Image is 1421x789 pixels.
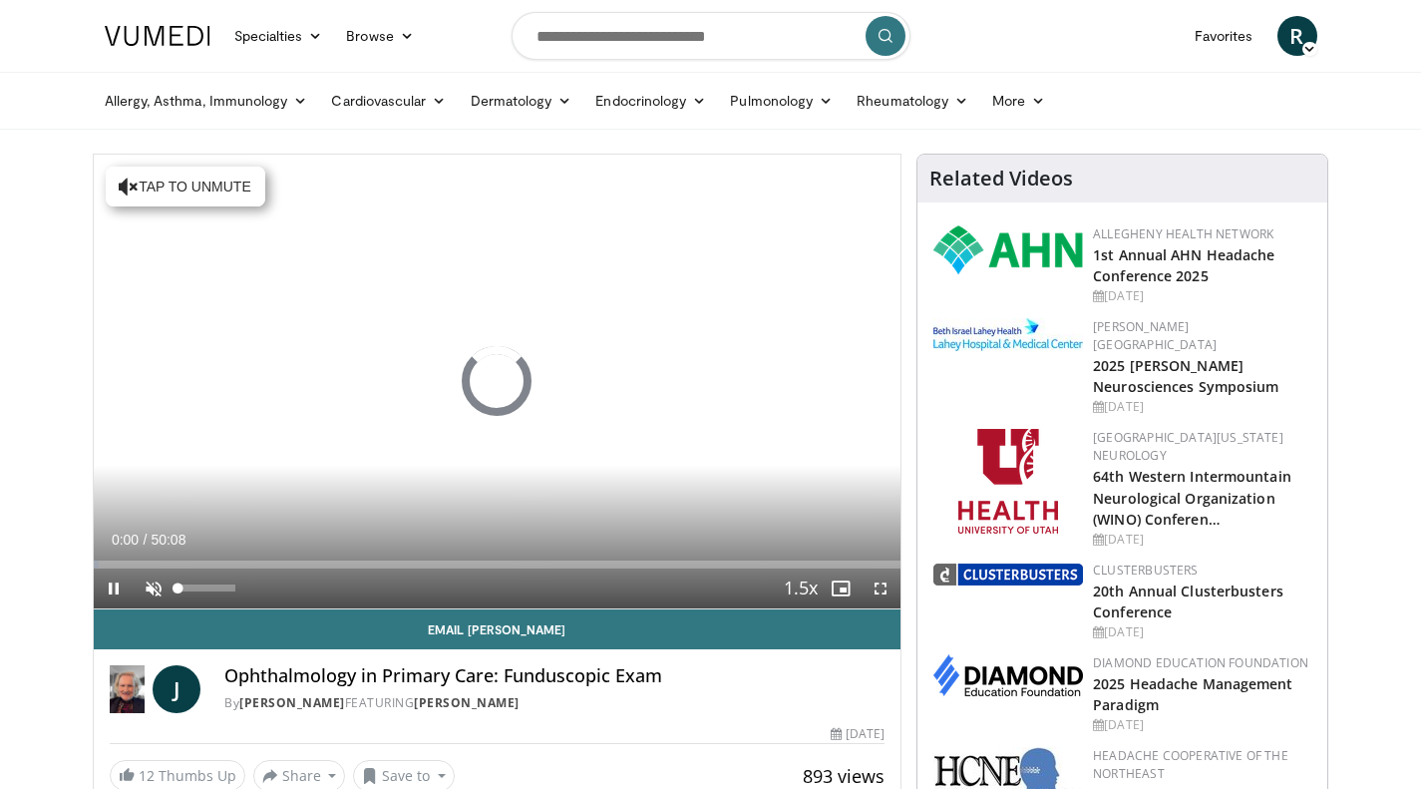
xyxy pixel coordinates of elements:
[1093,562,1198,579] a: Clusterbusters
[1093,623,1311,641] div: [DATE]
[94,561,901,569] div: Progress Bar
[112,532,139,548] span: 0:00
[1093,582,1283,621] a: 20th Annual Clusterbusters Conference
[845,81,980,121] a: Rheumatology
[933,225,1083,274] img: 628ffacf-ddeb-4409-8647-b4d1102df243.png.150x105_q85_autocrop_double_scale_upscale_version-0.2.png
[1277,16,1317,56] a: R
[93,81,320,121] a: Allergy, Asthma, Immunology
[94,569,134,608] button: Pause
[110,665,146,713] img: Dr. Joyce Wipf
[1093,716,1311,734] div: [DATE]
[781,569,821,608] button: Playback Rate
[1093,747,1288,782] a: Headache Cooperative of the Northeast
[222,16,335,56] a: Specialties
[1093,531,1311,549] div: [DATE]
[224,665,885,687] h4: Ophthalmology in Primary Care: Funduscopic Exam
[134,569,174,608] button: Unmute
[821,569,861,608] button: Enable picture-in-picture mode
[94,155,901,609] video-js: Video Player
[803,764,885,788] span: 893 views
[139,766,155,785] span: 12
[1093,225,1273,242] a: Allegheny Health Network
[239,694,345,711] a: [PERSON_NAME]
[1093,245,1274,285] a: 1st Annual AHN Headache Conference 2025
[1093,356,1278,396] a: 2025 [PERSON_NAME] Neurosciences Symposium
[459,81,584,121] a: Dermatology
[512,12,910,60] input: Search topics, interventions
[94,609,901,649] a: Email [PERSON_NAME]
[929,167,1073,191] h4: Related Videos
[1093,287,1311,305] div: [DATE]
[1093,318,1217,353] a: [PERSON_NAME][GEOGRAPHIC_DATA]
[153,665,200,713] a: J
[1093,674,1292,714] a: 2025 Headache Management Paradigm
[334,16,426,56] a: Browse
[980,81,1057,121] a: More
[1183,16,1265,56] a: Favorites
[105,26,210,46] img: VuMedi Logo
[583,81,718,121] a: Endocrinology
[178,585,235,592] div: Volume Level
[151,532,185,548] span: 50:08
[933,318,1083,351] img: e7977282-282c-4444-820d-7cc2733560fd.jpg.150x105_q85_autocrop_double_scale_upscale_version-0.2.jpg
[1093,467,1291,528] a: 64th Western Intermountain Neurological Organization (WINO) Conferen…
[1093,429,1283,464] a: [GEOGRAPHIC_DATA][US_STATE] Neurology
[224,694,885,712] div: By FEATURING
[414,694,520,711] a: [PERSON_NAME]
[319,81,458,121] a: Cardiovascular
[718,81,845,121] a: Pulmonology
[831,725,885,743] div: [DATE]
[933,654,1083,696] img: d0406666-9e5f-4b94-941b-f1257ac5ccaf.png.150x105_q85_autocrop_double_scale_upscale_version-0.2.png
[1093,398,1311,416] div: [DATE]
[861,569,900,608] button: Fullscreen
[933,564,1083,586] img: d3be30b6-fe2b-4f13-a5b4-eba975d75fdd.png.150x105_q85_autocrop_double_scale_upscale_version-0.2.png
[1093,654,1308,671] a: Diamond Education Foundation
[958,429,1058,534] img: f6362829-b0a3-407d-a044-59546adfd345.png.150x105_q85_autocrop_double_scale_upscale_version-0.2.png
[144,532,148,548] span: /
[106,167,265,206] button: Tap to unmute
